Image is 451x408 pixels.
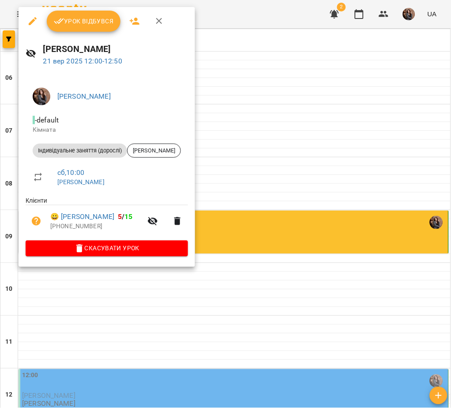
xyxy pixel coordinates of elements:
span: 5 [118,212,122,221]
button: Урок відбувся [47,11,121,32]
span: - default [33,116,60,124]
span: Індивідуальне заняття (дорослі) [33,147,127,155]
span: [PERSON_NAME] [128,147,180,155]
ul: Клієнти [26,196,188,240]
a: [PERSON_NAME] [57,178,105,185]
span: Скасувати Урок [33,243,181,254]
b: / [118,212,133,221]
button: Візит ще не сплачено. Додати оплату? [26,211,47,232]
a: 😀 [PERSON_NAME] [50,211,114,222]
span: 15 [125,212,133,221]
button: Скасувати Урок [26,241,188,256]
h6: [PERSON_NAME] [43,42,188,56]
span: Урок відбувся [54,16,114,26]
img: 6c17d95c07e6703404428ddbc75e5e60.jpg [33,88,50,105]
p: [PHONE_NUMBER] [50,222,142,231]
a: 21 вер 2025 12:00-12:50 [43,57,122,65]
a: сб , 10:00 [57,168,84,177]
a: [PERSON_NAME] [57,92,111,100]
p: Кімната [33,126,181,134]
div: [PERSON_NAME] [127,144,181,158]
